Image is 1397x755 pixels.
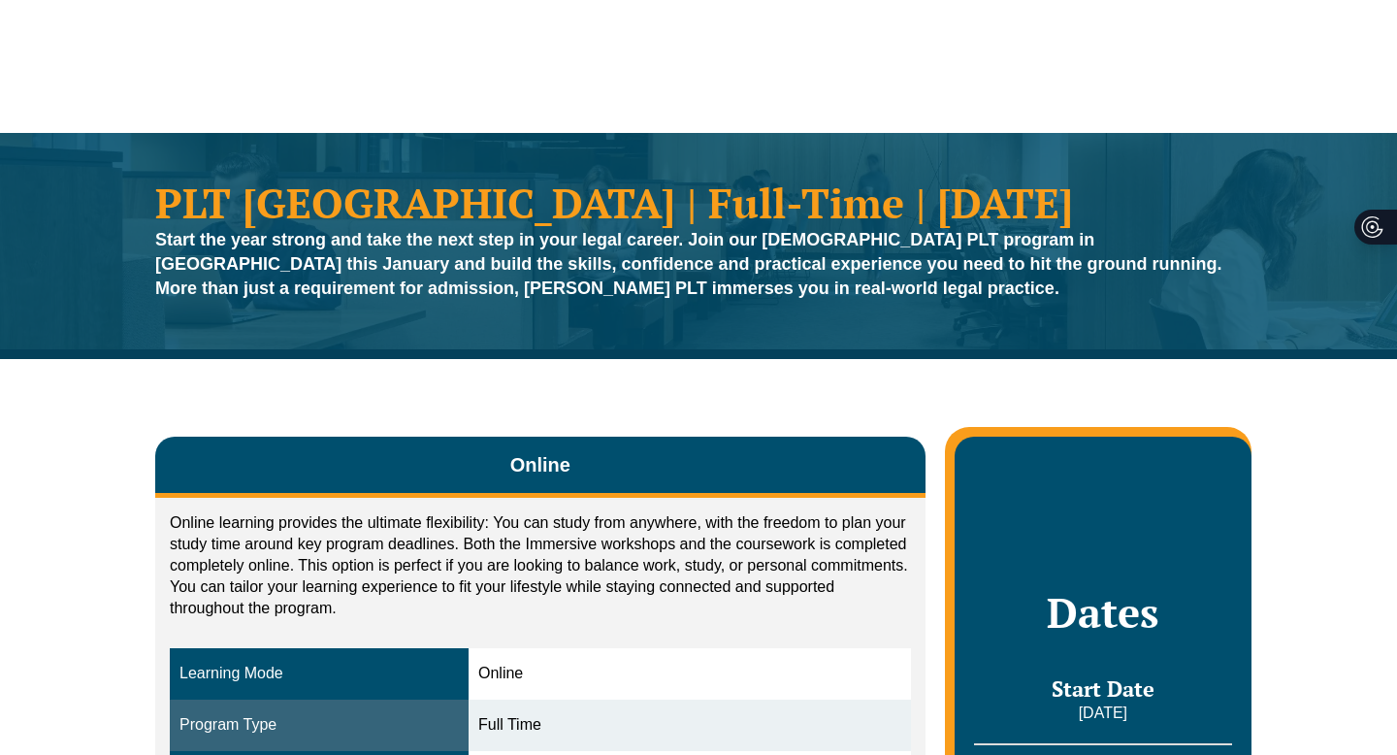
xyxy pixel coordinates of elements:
h2: Dates [974,588,1232,637]
span: Start Date [1052,674,1154,703]
div: Online [478,663,901,685]
span: Online [510,451,570,478]
div: Full Time [478,714,901,737]
strong: Start the year strong and take the next step in your legal career. Join our [DEMOGRAPHIC_DATA] PL... [155,230,1222,298]
div: Program Type [179,714,459,737]
p: [DATE] [974,703,1232,724]
h1: PLT [GEOGRAPHIC_DATA] | Full-Time | [DATE] [155,181,1242,223]
p: Online learning provides the ultimate flexibility: You can study from anywhere, with the freedom ... [170,512,911,619]
div: Learning Mode [179,663,459,685]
